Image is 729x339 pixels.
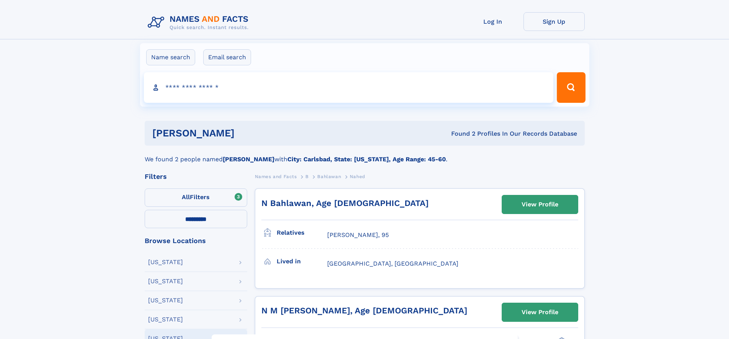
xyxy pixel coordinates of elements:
span: B [305,174,309,179]
input: search input [144,72,554,103]
b: [PERSON_NAME] [223,156,274,163]
a: View Profile [502,195,578,214]
span: [GEOGRAPHIC_DATA], [GEOGRAPHIC_DATA] [327,260,458,267]
a: View Profile [502,303,578,321]
span: All [182,193,190,201]
a: N M [PERSON_NAME], Age [DEMOGRAPHIC_DATA] [261,306,467,315]
label: Email search [203,49,251,65]
a: Bahlawan [317,172,341,181]
h3: Lived in [277,255,327,268]
div: [US_STATE] [148,259,183,265]
img: Logo Names and Facts [145,12,255,33]
div: Filters [145,173,247,180]
div: We found 2 people named with . [145,146,585,164]
label: Name search [146,49,195,65]
a: Sign Up [524,12,585,31]
a: Names and Facts [255,172,297,181]
span: Bahlawan [317,174,341,179]
a: N Bahlawan, Age [DEMOGRAPHIC_DATA] [261,198,429,208]
div: Browse Locations [145,237,247,244]
span: Nahed [350,174,365,179]
div: Found 2 Profiles In Our Records Database [343,130,577,138]
div: View Profile [522,196,558,213]
a: [PERSON_NAME], 95 [327,231,389,239]
h1: [PERSON_NAME] [152,128,343,138]
button: Search Button [557,72,585,103]
div: View Profile [522,303,558,321]
div: [US_STATE] [148,316,183,323]
div: [US_STATE] [148,278,183,284]
h3: Relatives [277,226,327,239]
b: City: Carlsbad, State: [US_STATE], Age Range: 45-60 [287,156,446,163]
a: Log In [462,12,524,31]
label: Filters [145,188,247,207]
div: [US_STATE] [148,297,183,303]
a: B [305,172,309,181]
